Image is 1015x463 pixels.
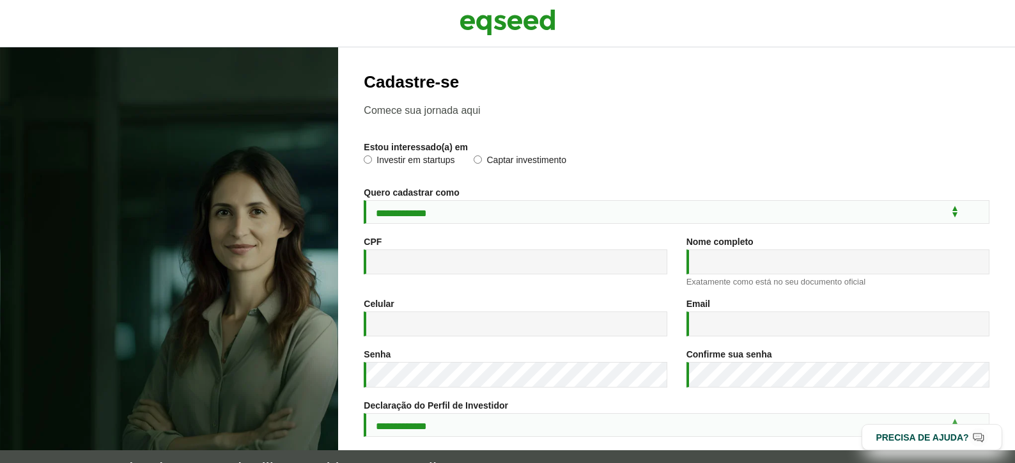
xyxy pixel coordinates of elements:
h2: Cadastre-se [364,73,989,91]
label: Estou interessado(a) em [364,143,468,152]
label: CPF [364,237,382,246]
img: EqSeed Logo [460,6,555,38]
label: Confirme sua senha [686,350,772,359]
label: Declaração do Perfil de Investidor [364,401,508,410]
label: Nome completo [686,237,754,246]
label: Captar investimento [474,155,566,168]
label: Celular [364,299,394,308]
label: Quero cadastrar como [364,188,459,197]
p: Comece sua jornada aqui [364,104,989,116]
label: Email [686,299,710,308]
input: Investir em startups [364,155,372,164]
div: Exatamente como está no seu documento oficial [686,278,989,286]
label: Senha [364,350,391,359]
input: Captar investimento [474,155,482,164]
label: Investir em startups [364,155,454,168]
